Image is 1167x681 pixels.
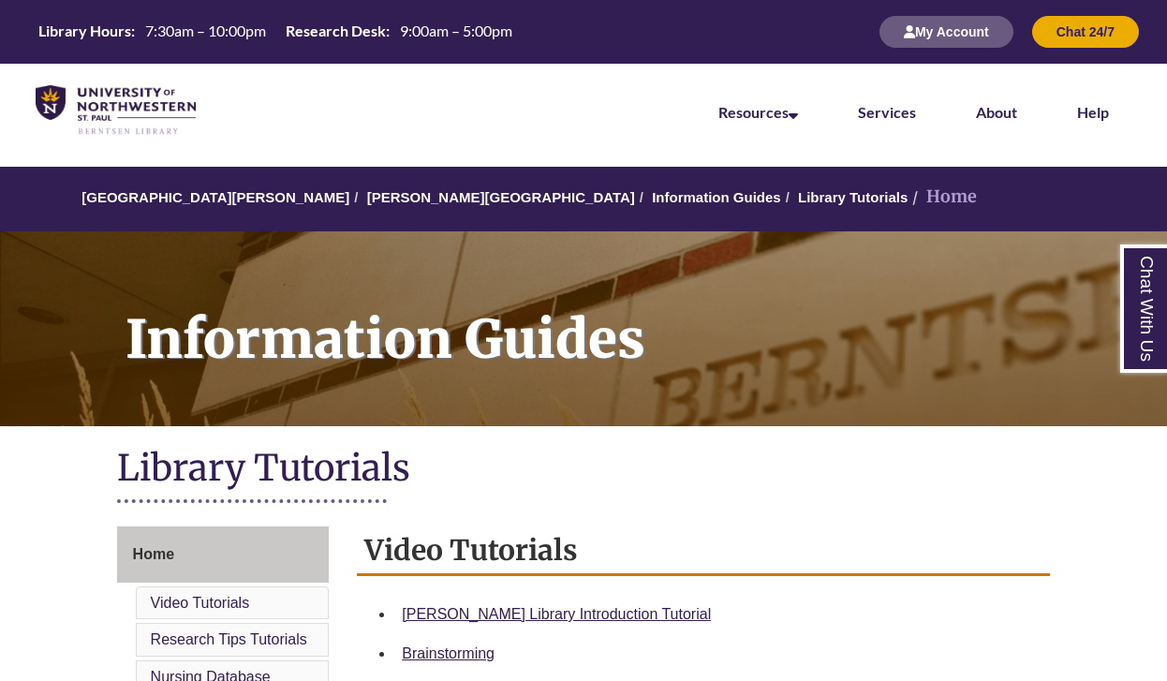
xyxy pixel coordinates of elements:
li: Home [908,184,977,211]
a: [GEOGRAPHIC_DATA][PERSON_NAME] [81,189,349,205]
a: Chat 24/7 [1032,23,1139,39]
table: Hours Today [31,21,520,41]
a: Resources [718,103,798,121]
span: 9:00am – 5:00pm [400,22,512,39]
a: Video Tutorials [151,595,250,611]
a: Library Tutorials [798,189,908,205]
a: [PERSON_NAME][GEOGRAPHIC_DATA] [367,189,635,205]
a: Information Guides [652,189,781,205]
a: Research Tips Tutorials [151,631,307,647]
button: My Account [879,16,1013,48]
a: Brainstorming [402,645,495,661]
h1: Library Tutorials [117,445,1051,495]
a: My Account [879,23,1013,39]
span: 7:30am – 10:00pm [145,22,266,39]
th: Research Desk: [278,21,392,41]
a: Services [858,103,916,121]
h1: Information Guides [105,231,1167,402]
a: About [976,103,1017,121]
th: Library Hours: [31,21,138,41]
button: Chat 24/7 [1032,16,1139,48]
a: Hours Today [31,21,520,43]
a: Home [117,526,330,583]
span: Home [133,546,174,562]
h2: Video Tutorials [357,526,1050,576]
img: UNWSP Library Logo [36,85,196,136]
a: Help [1077,103,1109,121]
a: [PERSON_NAME] Library Introduction Tutorial [402,606,711,622]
